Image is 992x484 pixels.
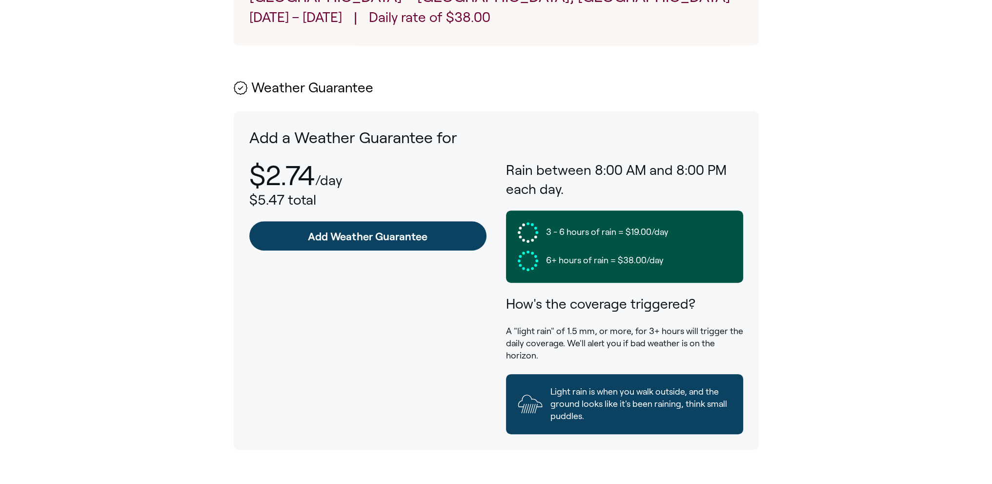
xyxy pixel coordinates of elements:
p: /day [315,173,342,188]
p: $2.74 [249,161,315,190]
h3: Rain between 8:00 AM and 8:00 PM each day. [506,161,743,199]
p: A "light rain" of 1.5 mm, or more, for 3+ hours will trigger the daily coverage. We'll alert you ... [506,325,743,362]
p: Daily rate of $38.00 [369,8,490,30]
p: Add a Weather Guarantee for [249,127,743,149]
span: 6+ hours of rain = $38.00/day [546,254,664,267]
h2: Weather Guarantee [234,81,759,96]
a: Add Weather Guarantee [249,221,486,251]
span: Light rain is when you walk outside, and the ground looks like it's been raining, think small pud... [550,386,731,423]
span: $5.47 total [249,192,316,208]
span: 3 - 6 hours of rain = $19.00/day [546,226,668,238]
h3: How's the coverage triggered? [506,295,743,314]
span: | [354,8,357,30]
p: [DATE] – [DATE] [249,8,342,30]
